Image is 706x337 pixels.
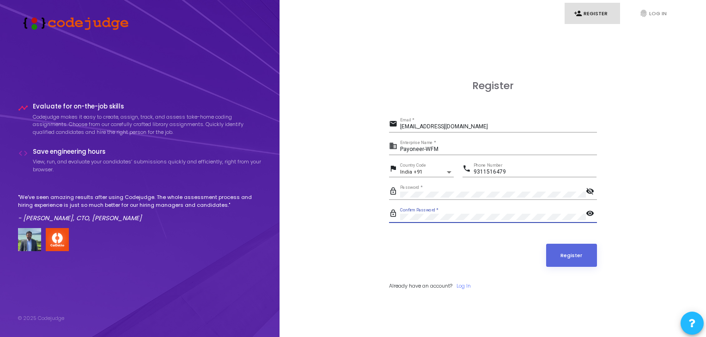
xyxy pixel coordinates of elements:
input: Enterprise Name [400,146,597,153]
p: Codejudge makes it easy to create, assign, track, and assess take-home coding assignments. Choose... [33,113,262,136]
span: India +91 [400,169,422,175]
mat-icon: visibility [586,209,597,220]
mat-icon: lock_outline [389,209,400,220]
a: Log In [456,282,471,290]
img: user image [18,228,41,251]
a: fingerprintLog In [630,3,686,24]
em: - [PERSON_NAME], CTO, [PERSON_NAME] [18,214,142,223]
input: Phone Number [474,169,596,175]
mat-icon: visibility_off [586,187,597,198]
i: timeline [18,103,28,113]
mat-icon: flag [389,164,400,175]
i: code [18,148,28,158]
button: Register [546,244,597,267]
p: View, run, and evaluate your candidates’ submissions quickly and efficiently, right from your bro... [33,158,262,173]
i: fingerprint [639,9,648,18]
span: Already have an account? [389,282,452,289]
h4: Save engineering hours [33,148,262,156]
p: "We've seen amazing results after using Codejudge. The whole assessment process and hiring experi... [18,193,262,209]
mat-icon: phone [463,164,474,175]
mat-icon: email [389,119,400,130]
h4: Evaluate for on-the-job skills [33,103,262,110]
img: company-logo [46,228,69,251]
mat-icon: business [389,141,400,152]
mat-icon: lock_outline [389,187,400,198]
a: person_addRegister [565,3,620,24]
input: Email [400,124,597,130]
div: © 2025 Codejudge [18,314,64,322]
h3: Register [389,80,597,92]
i: person_add [574,9,582,18]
